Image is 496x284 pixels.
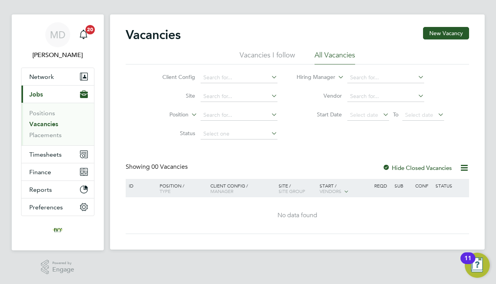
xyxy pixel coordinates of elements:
[297,111,342,118] label: Start Date
[52,266,74,273] span: Engage
[29,109,55,117] a: Positions
[21,22,94,60] a: MD[PERSON_NAME]
[347,91,424,102] input: Search for...
[50,30,66,40] span: MD
[318,179,372,198] div: Start /
[52,260,74,266] span: Powered by
[150,130,195,137] label: Status
[201,72,277,83] input: Search for...
[277,179,318,198] div: Site /
[150,92,195,99] label: Site
[154,179,208,198] div: Position /
[29,73,54,80] span: Network
[434,179,468,192] div: Status
[208,179,277,198] div: Client Config /
[413,179,434,192] div: Conf
[85,25,95,34] span: 20
[160,188,171,194] span: Type
[315,50,355,64] li: All Vacancies
[21,198,94,216] button: Preferences
[126,27,181,43] h2: Vacancies
[201,129,277,139] input: Select one
[29,168,51,176] span: Finance
[151,163,188,171] span: 00 Vacancies
[382,164,452,171] label: Hide Closed Vacancies
[210,188,233,194] span: Manager
[297,92,342,99] label: Vendor
[21,68,94,85] button: Network
[465,253,490,278] button: Open Resource Center, 11 new notifications
[29,186,52,193] span: Reports
[29,120,58,128] a: Vacancies
[21,181,94,198] button: Reports
[21,103,94,145] div: Jobs
[76,22,91,47] a: 20
[52,224,64,236] img: ivyresourcegroup-logo-retina.png
[29,131,62,139] a: Placements
[201,91,277,102] input: Search for...
[423,27,469,39] button: New Vacancy
[150,73,195,80] label: Client Config
[405,111,433,118] span: Select date
[21,50,94,60] span: Matt Dewhurst
[21,146,94,163] button: Timesheets
[127,211,468,220] div: No data found
[240,50,295,64] li: Vacancies I follow
[29,204,63,211] span: Preferences
[29,91,43,98] span: Jobs
[347,72,424,83] input: Search for...
[21,163,94,180] button: Finance
[393,179,413,192] div: Sub
[21,86,94,103] button: Jobs
[41,260,74,275] a: Powered byEngage
[320,188,341,194] span: Vendors
[12,14,104,250] nav: Main navigation
[372,179,393,192] div: Reqd
[144,111,188,119] label: Position
[464,258,471,268] div: 11
[126,163,189,171] div: Showing
[21,224,94,236] a: Go to home page
[201,110,277,121] input: Search for...
[279,188,305,194] span: Site Group
[290,73,335,81] label: Hiring Manager
[350,111,378,118] span: Select date
[391,109,401,120] span: To
[29,151,62,158] span: Timesheets
[127,179,154,192] div: ID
